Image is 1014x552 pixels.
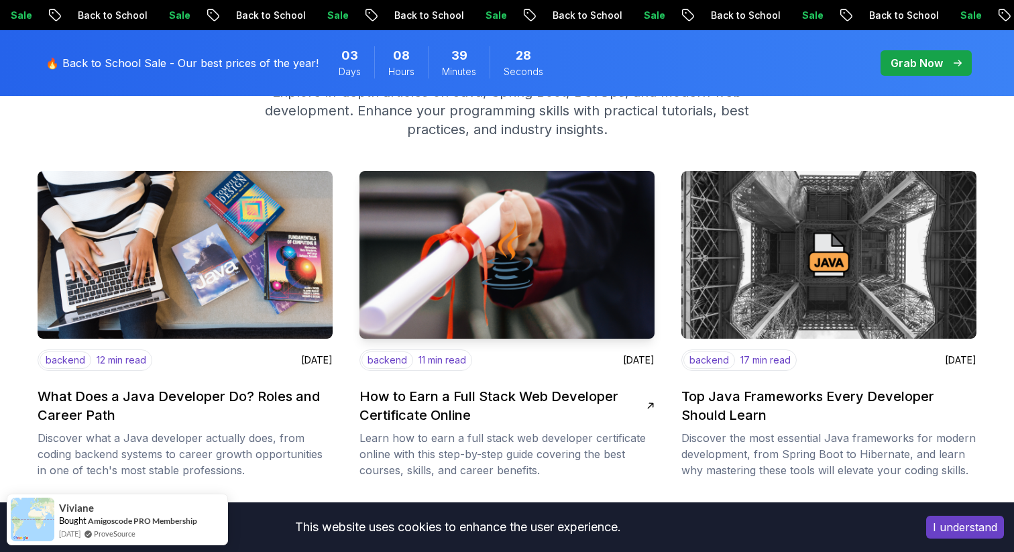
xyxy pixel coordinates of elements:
[38,430,333,478] p: Discover what a Java developer actually does, from coding backend systems to career growth opport...
[59,515,87,526] span: Bought
[38,171,333,478] a: imagebackend12 min read[DATE]What Does a Java Developer Do? Roles and Career PathDiscover what a ...
[351,9,443,22] p: Back to School
[341,46,358,65] span: 3 Days
[59,528,80,539] span: [DATE]
[681,171,976,478] a: imagebackend17 min read[DATE]Top Java Frameworks Every Developer Should LearnDiscover the most es...
[945,353,976,367] p: [DATE]
[38,171,333,339] img: image
[35,9,126,22] p: Back to School
[359,387,646,425] h2: How to Earn a Full Stack Web Developer Certificate Online
[38,387,325,425] h2: What Does a Java Developer Do? Roles and Career Path
[59,502,94,514] span: Viviane
[681,171,976,339] img: image
[681,430,976,478] p: Discover the most essential Java frameworks for modern development, from Spring Boot to Hibernate...
[826,9,917,22] p: Back to School
[11,498,54,541] img: provesource social proof notification image
[126,9,169,22] p: Sale
[451,46,467,65] span: 39 Minutes
[10,512,906,542] div: This website uses cookies to enhance the user experience.
[623,353,655,367] p: [DATE]
[46,55,319,71] p: 🔥 Back to School Sale - Our best prices of the year!
[249,82,765,139] p: Explore in-depth articles on Java, Spring Boot, DevOps, and modern web development. Enhance your ...
[88,516,197,526] a: Amigoscode PRO Membership
[917,9,960,22] p: Sale
[359,430,655,478] p: Learn how to earn a full stack web developer certificate online with this step-by-step guide cove...
[740,353,791,367] p: 17 min read
[418,353,466,367] p: 11 min read
[393,46,410,65] span: 8 Hours
[510,9,601,22] p: Back to School
[359,171,655,478] a: imagebackend11 min read[DATE]How to Earn a Full Stack Web Developer Certificate OnlineLearn how t...
[668,9,759,22] p: Back to School
[601,9,644,22] p: Sale
[388,65,414,78] span: Hours
[891,55,943,71] p: Grab Now
[301,353,333,367] p: [DATE]
[352,167,662,343] img: image
[504,65,543,78] span: Seconds
[759,9,802,22] p: Sale
[97,353,146,367] p: 12 min read
[443,9,486,22] p: Sale
[193,9,284,22] p: Back to School
[94,528,135,539] a: ProveSource
[516,46,531,65] span: 28 Seconds
[442,65,476,78] span: Minutes
[683,351,735,369] p: backend
[284,9,327,22] p: Sale
[681,387,968,425] h2: Top Java Frameworks Every Developer Should Learn
[40,351,91,369] p: backend
[926,516,1004,539] button: Accept cookies
[361,351,413,369] p: backend
[339,65,361,78] span: Days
